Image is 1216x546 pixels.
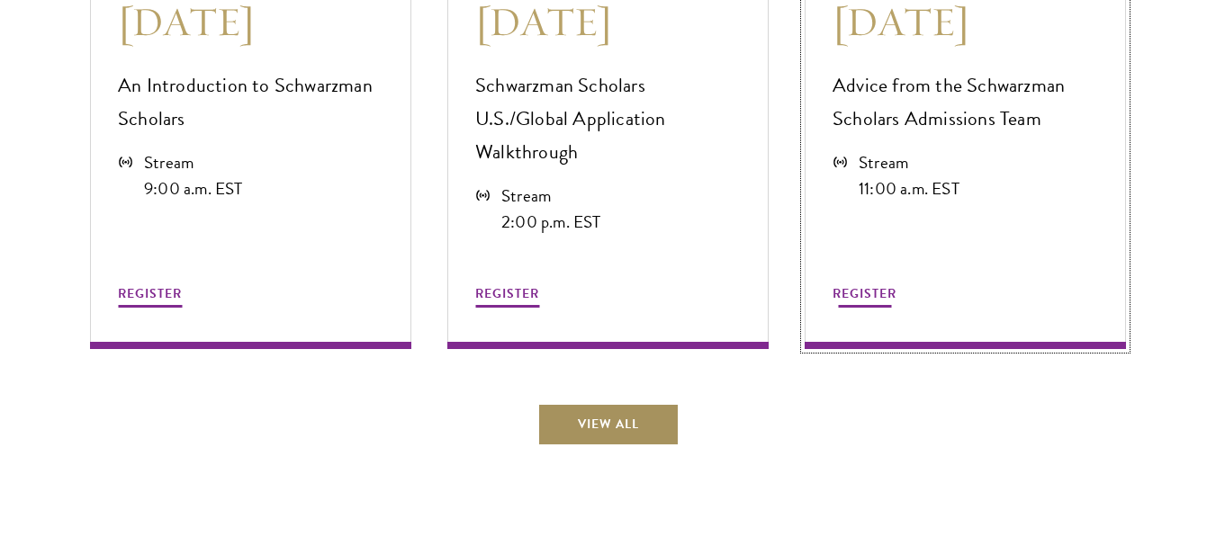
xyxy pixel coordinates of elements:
span: REGISTER [118,284,182,303]
p: Schwarzman Scholars U.S./Global Application Walkthrough [475,69,741,169]
button: REGISTER [833,282,896,310]
a: View All [537,403,680,446]
button: REGISTER [118,282,182,310]
button: REGISTER [475,282,539,310]
p: Advice from the Schwarzman Scholars Admissions Team [833,69,1098,136]
div: Stream [501,183,601,209]
div: Stream [859,149,959,175]
span: REGISTER [833,284,896,303]
span: REGISTER [475,284,539,303]
p: An Introduction to Schwarzman Scholars [118,69,383,136]
div: 2:00 p.m. EST [501,209,601,235]
div: Stream [144,149,243,175]
div: 9:00 a.m. EST [144,175,243,201]
div: 11:00 a.m. EST [859,175,959,201]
